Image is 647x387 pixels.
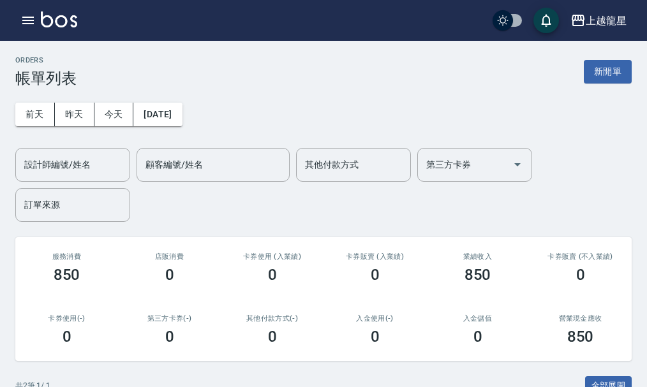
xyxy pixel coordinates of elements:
h2: 業績收入 [442,252,514,261]
h2: ORDERS [15,56,77,64]
button: 上越龍星 [565,8,632,34]
img: Logo [41,11,77,27]
button: 前天 [15,103,55,126]
button: Open [507,154,528,175]
button: [DATE] [133,103,182,126]
h2: 其他付款方式(-) [236,314,308,323]
h3: 0 [268,328,277,346]
h3: 0 [165,328,174,346]
div: 上越龍星 [586,13,627,29]
button: 今天 [94,103,134,126]
h3: 服務消費 [31,252,103,261]
h3: 0 [371,266,380,284]
h3: 0 [576,266,585,284]
h2: 入金儲值 [442,314,514,323]
h3: 0 [268,266,277,284]
h2: 卡券使用(-) [31,314,103,323]
h2: 卡券販賣 (入業績) [339,252,411,261]
h2: 卡券販賣 (不入業績) [544,252,616,261]
button: save [533,8,559,33]
h3: 0 [371,328,380,346]
button: 昨天 [55,103,94,126]
h2: 入金使用(-) [339,314,411,323]
h3: 0 [165,266,174,284]
h3: 帳單列表 [15,69,77,87]
h3: 0 [63,328,71,346]
h3: 850 [54,266,80,284]
button: 新開單 [584,60,632,84]
h2: 營業現金應收 [544,314,616,323]
h3: 0 [473,328,482,346]
h2: 第三方卡券(-) [133,314,205,323]
h2: 店販消費 [133,252,205,261]
h2: 卡券使用 (入業績) [236,252,308,261]
h3: 850 [465,266,491,284]
h3: 850 [567,328,594,346]
a: 新開單 [584,65,632,77]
